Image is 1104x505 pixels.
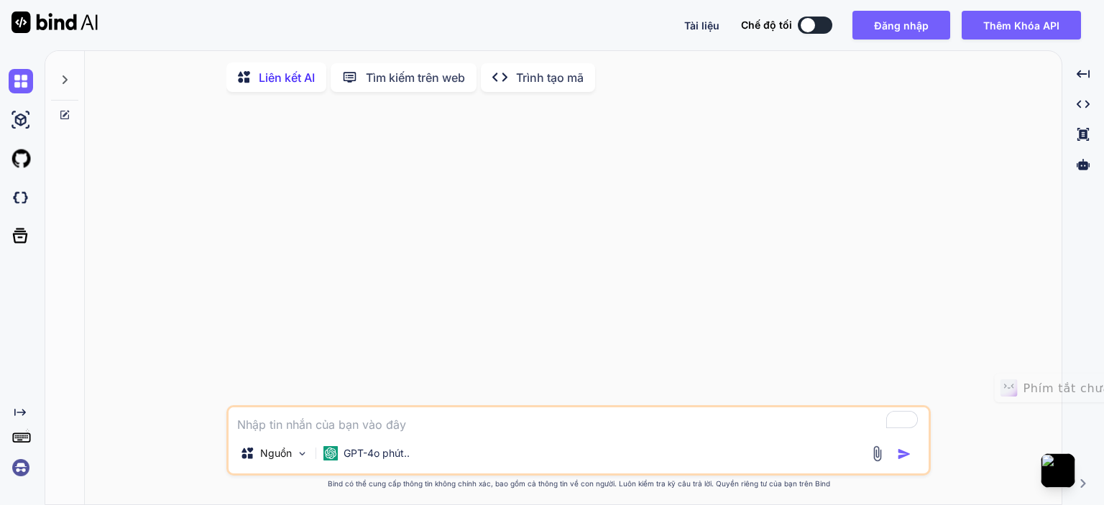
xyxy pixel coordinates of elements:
[9,185,33,210] img: darkCloudIdeIcon
[9,108,33,132] img: ai-studio
[9,69,33,93] img: trò chuyện
[9,147,33,171] img: githubLight
[869,445,885,462] img: sự gắn bó
[9,455,33,480] img: đăng nhập
[366,70,465,85] font: Tìm kiếm trên web
[11,11,98,33] img: Liên kết AI
[344,447,410,459] font: GPT-4o phút..
[328,479,830,488] font: Bind có thể cung cấp thông tin không chính xác, bao gồm cả thông tin về con người. Luôn kiểm tra ...
[684,19,719,32] font: Tài liệu
[874,19,929,32] font: Đăng nhập
[259,70,315,85] font: Liên kết AI
[516,70,584,85] font: Trình tạo mã
[684,18,719,33] button: Tài liệu
[852,11,950,40] button: Đăng nhập
[897,447,911,461] img: biểu tượng
[229,407,929,433] textarea: Để làm phong phú thêm các tương tác của trình đọc màn hình, vui lòng kích hoạt Trợ năng trong cài...
[323,446,338,460] img: GPT-4o mini
[741,19,792,31] font: Chế độ tối
[983,19,1059,32] font: Thêm Khóa API
[260,447,292,459] font: Nguồn
[962,11,1081,40] button: Thêm Khóa API
[296,448,308,460] img: Chọn mô hình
